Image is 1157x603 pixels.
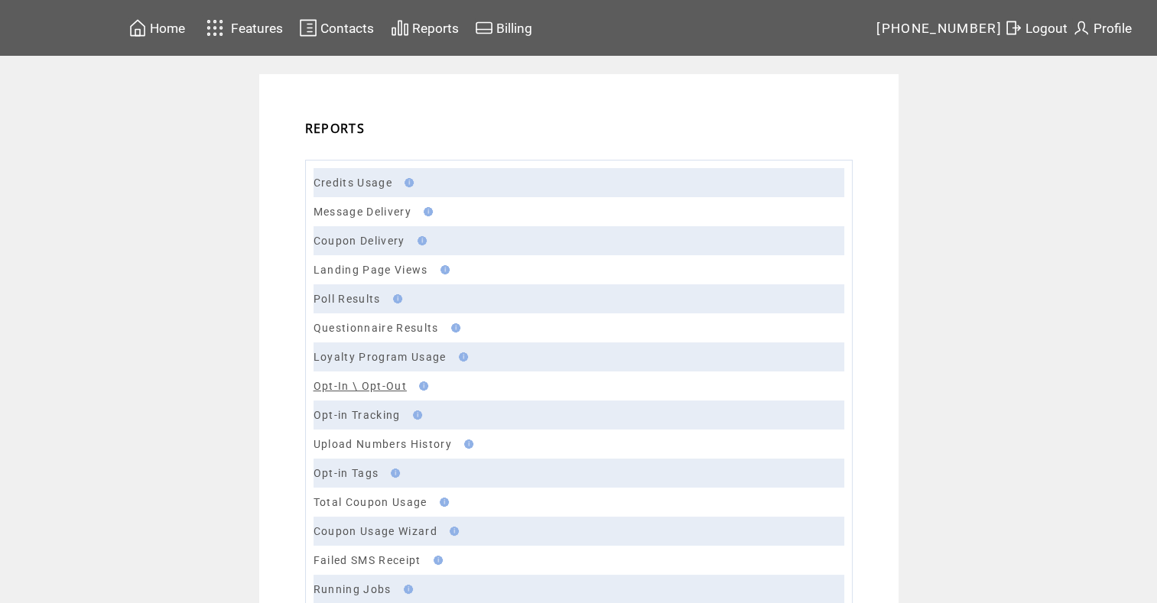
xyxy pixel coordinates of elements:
[1094,21,1132,36] span: Profile
[126,16,187,40] a: Home
[299,18,317,37] img: contacts.svg
[391,18,409,37] img: chart.svg
[876,21,1002,36] span: [PHONE_NUMBER]
[314,264,428,276] a: Landing Page Views
[1070,16,1134,40] a: Profile
[419,207,433,216] img: help.gif
[297,16,376,40] a: Contacts
[305,120,365,137] span: REPORTS
[314,293,381,305] a: Poll Results
[314,409,401,421] a: Opt-in Tracking
[388,294,402,303] img: help.gif
[414,381,428,391] img: help.gif
[314,496,427,508] a: Total Coupon Usage
[413,236,427,245] img: help.gif
[314,554,421,566] a: Failed SMS Receipt
[314,206,411,218] a: Message Delivery
[436,265,450,274] img: help.gif
[202,15,229,41] img: features.svg
[128,18,147,37] img: home.svg
[1002,16,1070,40] a: Logout
[1004,18,1022,37] img: exit.svg
[445,527,459,536] img: help.gif
[429,556,443,565] img: help.gif
[231,21,283,36] span: Features
[1072,18,1090,37] img: profile.svg
[314,177,392,189] a: Credits Usage
[496,21,532,36] span: Billing
[314,467,379,479] a: Opt-in Tags
[388,16,461,40] a: Reports
[460,439,473,449] img: help.gif
[1025,21,1068,36] span: Logout
[386,468,400,478] img: help.gif
[412,21,459,36] span: Reports
[447,323,460,332] img: help.gif
[314,322,439,334] a: Questionnaire Results
[314,380,407,392] a: Opt-In \ Opt-Out
[150,21,185,36] span: Home
[314,438,452,450] a: Upload Numbers History
[473,16,535,40] a: Billing
[454,352,468,361] img: help.gif
[408,410,422,420] img: help.gif
[200,13,286,43] a: Features
[314,235,405,247] a: Coupon Delivery
[400,178,414,187] img: help.gif
[314,525,437,537] a: Coupon Usage Wizard
[475,18,493,37] img: creidtcard.svg
[399,585,413,594] img: help.gif
[314,583,392,595] a: Running Jobs
[314,351,447,363] a: Loyalty Program Usage
[320,21,374,36] span: Contacts
[435,498,449,507] img: help.gif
